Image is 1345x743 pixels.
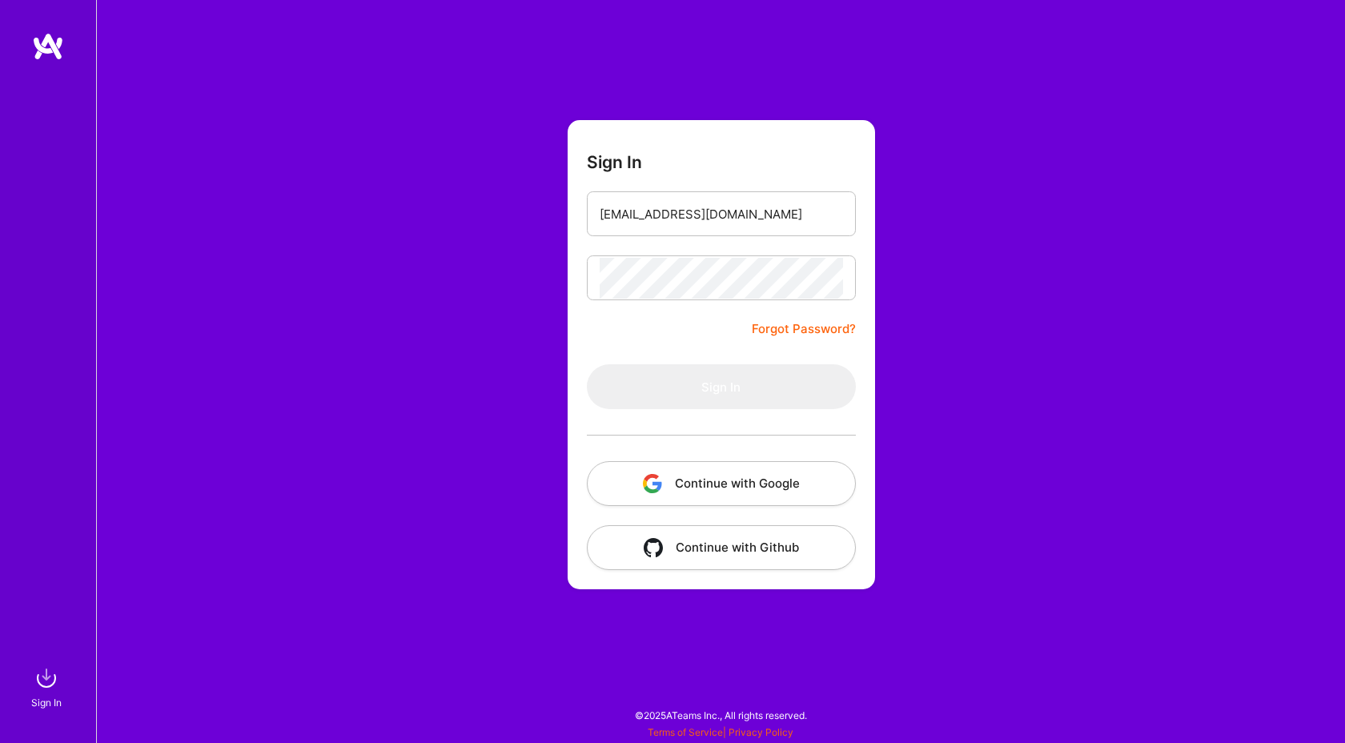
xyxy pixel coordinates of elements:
[587,152,642,172] h3: Sign In
[31,694,62,711] div: Sign In
[587,461,856,506] button: Continue with Google
[30,662,62,694] img: sign in
[752,319,856,339] a: Forgot Password?
[648,726,793,738] span: |
[587,525,856,570] button: Continue with Github
[96,695,1345,735] div: © 2025 ATeams Inc., All rights reserved.
[34,662,62,711] a: sign inSign In
[729,726,793,738] a: Privacy Policy
[587,364,856,409] button: Sign In
[32,32,64,61] img: logo
[644,538,663,557] img: icon
[648,726,723,738] a: Terms of Service
[643,474,662,493] img: icon
[600,194,843,235] input: Email...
